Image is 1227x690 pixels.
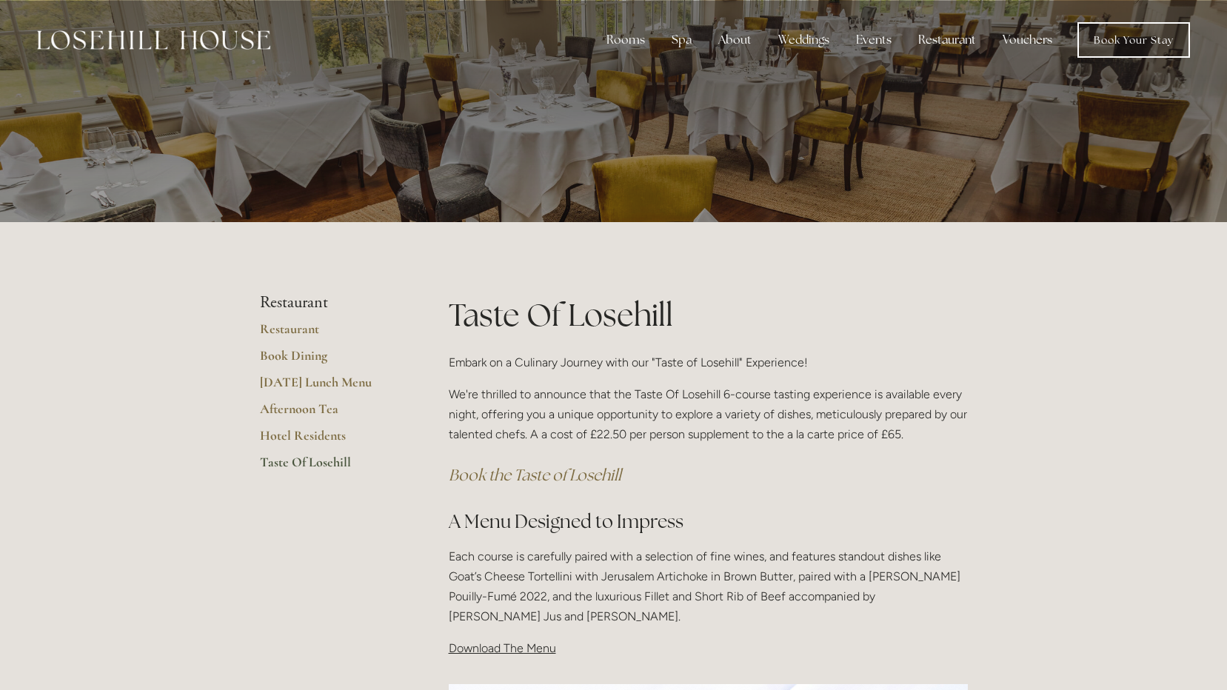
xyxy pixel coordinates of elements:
[449,465,621,485] a: Book the Taste of Losehill
[1077,22,1190,58] a: Book Your Stay
[260,401,401,427] a: Afternoon Tea
[449,641,556,655] span: Download The Menu
[706,25,763,55] div: About
[260,427,401,454] a: Hotel Residents
[991,25,1064,55] a: Vouchers
[595,25,657,55] div: Rooms
[906,25,988,55] div: Restaurant
[260,321,401,347] a: Restaurant
[844,25,903,55] div: Events
[766,25,841,55] div: Weddings
[260,293,401,312] li: Restaurant
[449,384,968,445] p: We're thrilled to announce that the Taste Of Losehill 6-course tasting experience is available ev...
[260,347,401,374] a: Book Dining
[449,509,968,535] h2: A Menu Designed to Impress
[449,293,968,337] h1: Taste Of Losehill
[449,352,968,372] p: Embark on a Culinary Journey with our "Taste of Losehill" Experience!
[660,25,703,55] div: Spa
[37,30,270,50] img: Losehill House
[260,454,401,480] a: Taste Of Losehill
[260,374,401,401] a: [DATE] Lunch Menu
[449,546,968,627] p: Each course is carefully paired with a selection of fine wines, and features standout dishes like...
